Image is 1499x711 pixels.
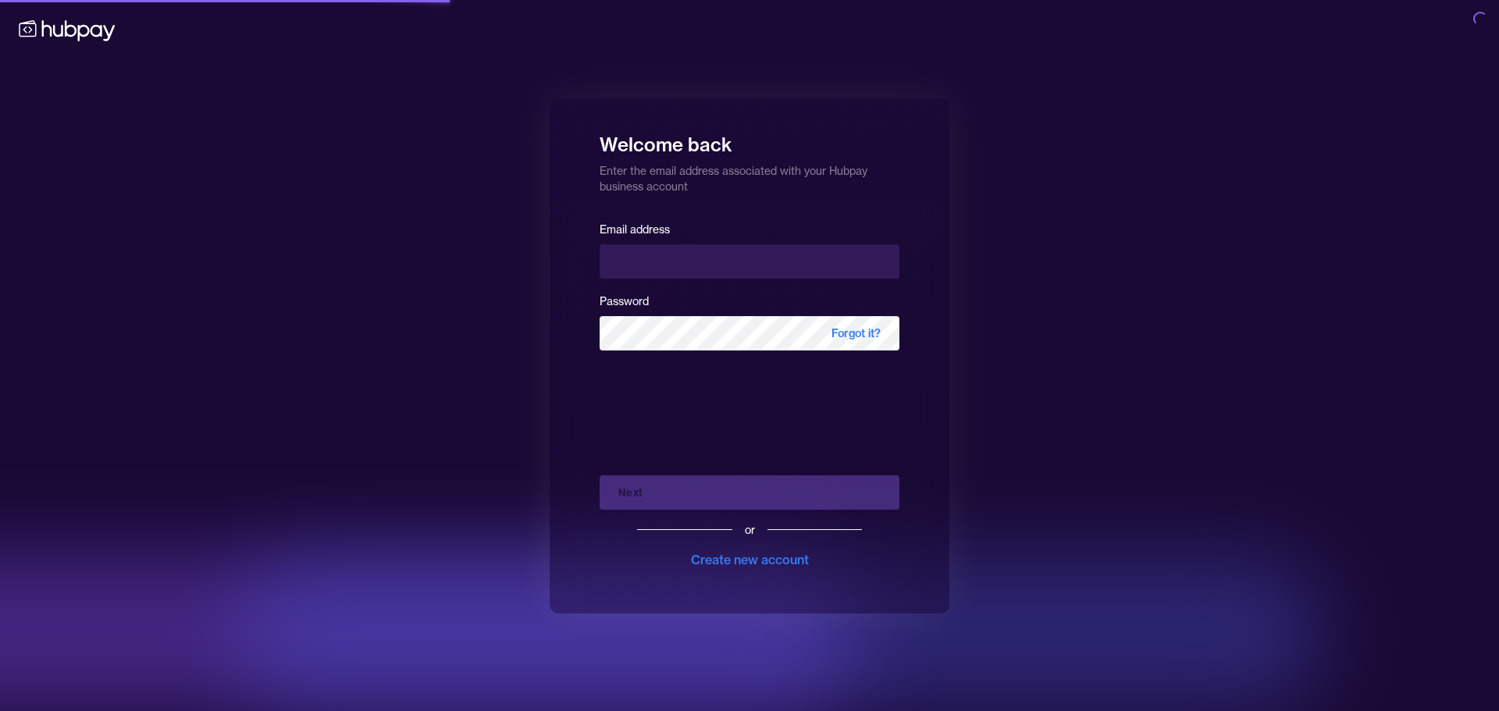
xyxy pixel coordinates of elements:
[600,294,649,308] label: Password
[600,157,899,194] p: Enter the email address associated with your Hubpay business account
[600,222,670,236] label: Email address
[813,316,899,350] span: Forgot it?
[745,522,755,538] div: or
[600,123,899,157] h1: Welcome back
[691,550,809,569] div: Create new account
